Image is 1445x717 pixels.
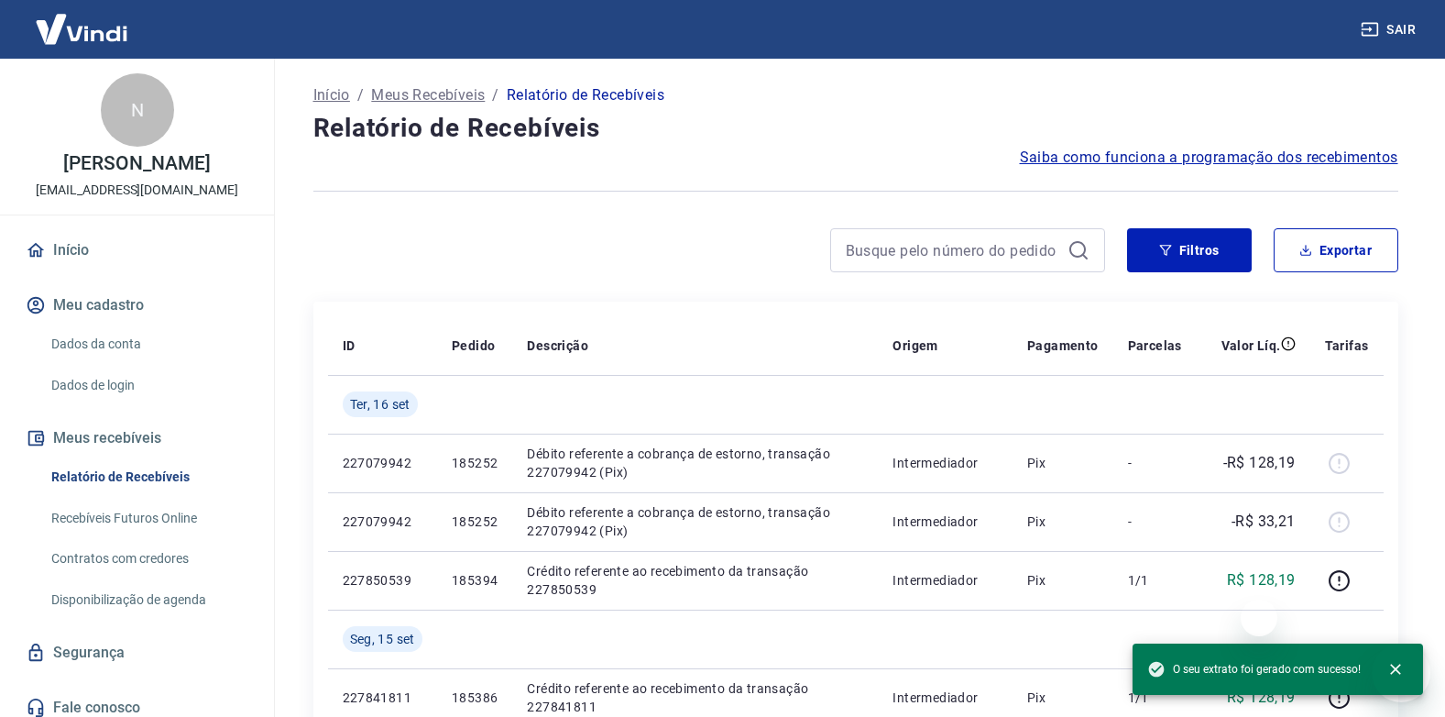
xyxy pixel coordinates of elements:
button: Sair [1357,13,1423,47]
p: [PERSON_NAME] [63,154,210,173]
p: ID [343,336,356,355]
p: 1/1 [1128,571,1182,590]
p: 185386 [452,689,498,707]
a: Início [313,84,350,106]
p: Pix [1027,454,1099,472]
p: Intermediador [892,454,998,472]
a: Disponibilização de agenda [44,581,252,619]
p: Tarifas [1325,336,1369,355]
a: Contratos com credores [44,540,252,578]
p: 185252 [452,513,498,531]
p: Pagamento [1027,336,1099,355]
a: Recebíveis Futuros Online [44,500,252,537]
input: Busque pelo número do pedido [846,237,1060,264]
span: Seg, 15 set [350,630,415,648]
p: -R$ 33,21 [1232,511,1296,533]
p: / [357,84,364,106]
p: 227841811 [343,689,422,707]
p: 1/1 [1128,689,1182,707]
p: Relatório de Recebíveis [507,84,664,106]
a: Dados de login [44,367,252,404]
p: 227079942 [343,513,422,531]
p: / [492,84,498,106]
p: - [1128,454,1182,472]
a: Saiba como funciona a programação dos recebimentos [1020,147,1398,169]
button: Meu cadastro [22,285,252,325]
a: Relatório de Recebíveis [44,458,252,496]
p: Crédito referente ao recebimento da transação 227841811 [527,679,863,716]
p: -R$ 128,19 [1223,452,1296,474]
p: Pix [1027,571,1099,590]
h4: Relatório de Recebíveis [313,110,1398,147]
p: Intermediador [892,513,998,531]
button: Meus recebíveis [22,418,252,458]
a: Meus Recebíveis [371,84,485,106]
iframe: Fechar mensagem [1241,600,1277,636]
p: 227079942 [343,454,422,472]
p: Intermediador [892,689,998,707]
p: Pix [1027,513,1099,531]
p: Parcelas [1128,336,1182,355]
a: Dados da conta [44,325,252,363]
a: Início [22,230,252,270]
p: Pedido [452,336,495,355]
p: Valor Líq. [1221,336,1281,355]
button: Filtros [1127,228,1252,272]
p: R$ 128,19 [1227,687,1296,709]
a: Segurança [22,633,252,673]
p: Pix [1027,689,1099,707]
p: Débito referente a cobrança de estorno, transação 227079942 (Pix) [527,445,863,481]
button: Exportar [1274,228,1398,272]
p: Descrição [527,336,588,355]
p: Crédito referente ao recebimento da transação 227850539 [527,562,863,599]
div: N [101,73,174,147]
img: Vindi [22,1,141,57]
p: Intermediador [892,571,998,590]
p: - [1128,513,1182,531]
p: [EMAIL_ADDRESS][DOMAIN_NAME] [36,181,238,200]
p: 185252 [452,454,498,472]
span: Ter, 16 set [350,395,411,414]
p: R$ 128,19 [1227,569,1296,591]
span: O seu extrato foi gerado com sucesso! [1147,660,1361,678]
iframe: Botão para abrir a janela de mensagens [1372,644,1430,702]
p: 185394 [452,571,498,590]
p: Origem [892,336,937,355]
p: Débito referente a cobrança de estorno, transação 227079942 (Pix) [527,503,863,540]
p: 227850539 [343,571,422,590]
